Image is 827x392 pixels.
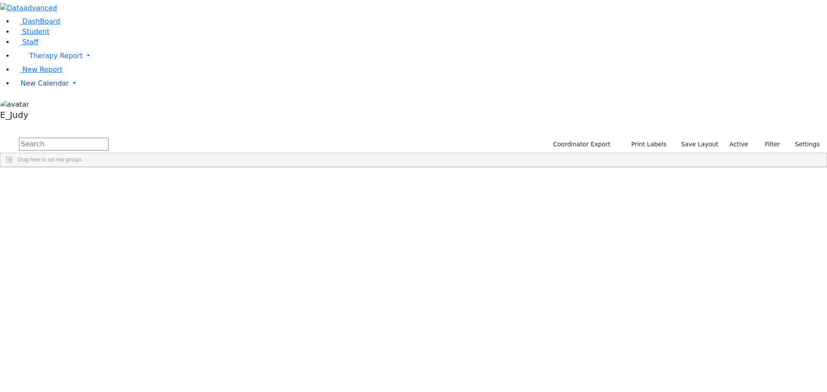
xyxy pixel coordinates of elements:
a: New Calendar [14,75,827,92]
button: Filter [754,138,784,151]
button: Save Layout [677,138,722,151]
span: Staff [22,38,38,46]
span: Drag here to set row groups [18,157,82,163]
a: New Report [14,65,62,74]
span: New Report [22,65,62,74]
a: Therapy Report [14,47,827,65]
span: DashBoard [22,17,60,25]
button: Settings [784,138,824,151]
a: Staff [14,38,38,46]
a: Student [14,28,50,36]
input: Search [19,138,109,151]
span: Student [22,28,50,36]
span: New Calendar [21,79,69,87]
button: Coordinator Export [547,138,614,151]
label: Active [726,138,752,151]
span: Therapy Report [29,52,83,60]
button: Print Labels [621,138,670,151]
a: DashBoard [14,17,60,25]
